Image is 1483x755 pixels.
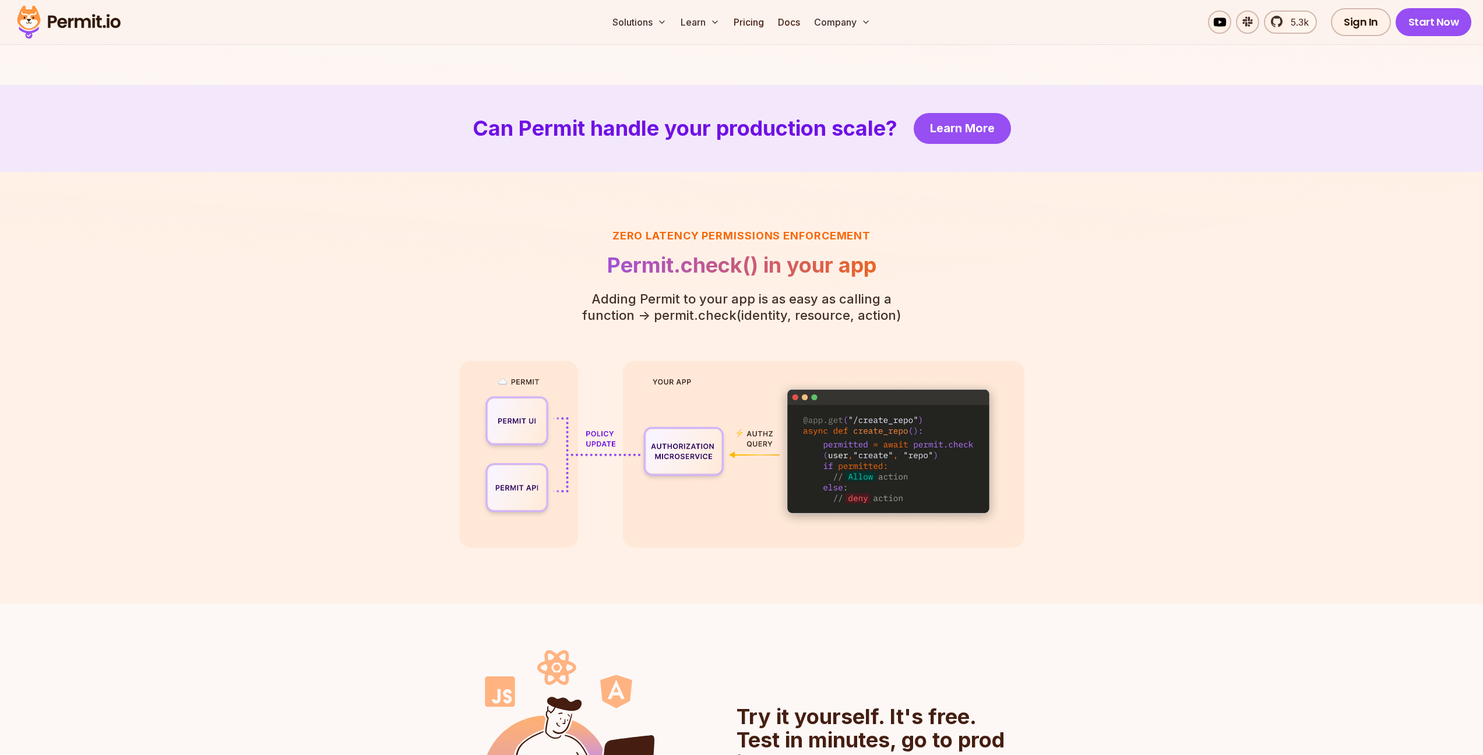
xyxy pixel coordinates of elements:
[1264,10,1317,34] a: 5.3k
[676,10,724,34] button: Learn
[1396,8,1472,36] a: Start Now
[564,228,920,244] h3: Zero latency Permissions enforcement
[930,120,995,136] span: Learn More
[914,113,1011,144] a: Learn More
[1331,8,1391,36] a: Sign In
[564,253,920,277] h2: Permit.check() in your app
[729,10,769,34] a: Pricing
[809,10,875,34] button: Company
[12,2,126,42] img: Permit logo
[773,10,805,34] a: Docs
[564,291,920,323] p: Adding Permit to your app is as easy as calling a function - > permit.check(identity, resource, a...
[608,10,671,34] button: Solutions
[473,117,897,140] h2: Can Permit handle your production scale?
[1284,15,1309,29] span: 5.3k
